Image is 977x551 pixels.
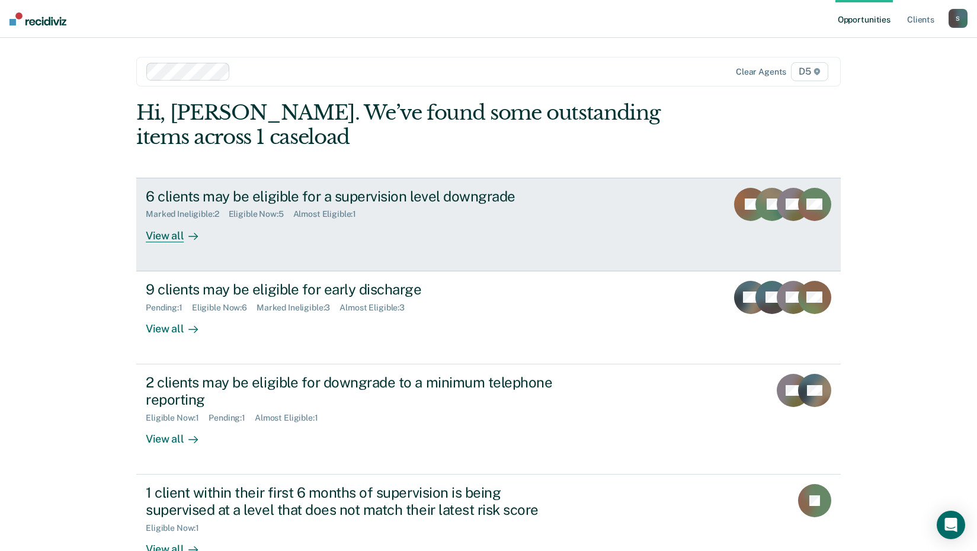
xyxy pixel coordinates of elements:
[229,209,293,219] div: Eligible Now : 5
[146,312,212,335] div: View all
[209,413,255,423] div: Pending : 1
[146,374,562,408] div: 2 clients may be eligible for downgrade to a minimum telephone reporting
[339,303,414,313] div: Almost Eligible : 3
[136,271,841,364] a: 9 clients may be eligible for early dischargePending:1Eligible Now:6Marked Ineligible:3Almost Eli...
[949,9,968,28] button: S
[136,101,700,149] div: Hi, [PERSON_NAME]. We’ve found some outstanding items across 1 caseload
[146,413,209,423] div: Eligible Now : 1
[255,413,328,423] div: Almost Eligible : 1
[146,523,209,533] div: Eligible Now : 1
[146,188,562,205] div: 6 clients may be eligible for a supervision level downgrade
[146,219,212,242] div: View all
[146,281,562,298] div: 9 clients may be eligible for early discharge
[937,511,965,539] div: Open Intercom Messenger
[257,303,339,313] div: Marked Ineligible : 3
[9,12,66,25] img: Recidiviz
[791,62,828,81] span: D5
[293,209,366,219] div: Almost Eligible : 1
[192,303,257,313] div: Eligible Now : 6
[146,303,192,313] div: Pending : 1
[146,484,562,518] div: 1 client within their first 6 months of supervision is being supervised at a level that does not ...
[146,209,228,219] div: Marked Ineligible : 2
[146,422,212,446] div: View all
[736,67,786,77] div: Clear agents
[136,178,841,271] a: 6 clients may be eligible for a supervision level downgradeMarked Ineligible:2Eligible Now:5Almos...
[136,364,841,475] a: 2 clients may be eligible for downgrade to a minimum telephone reportingEligible Now:1Pending:1Al...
